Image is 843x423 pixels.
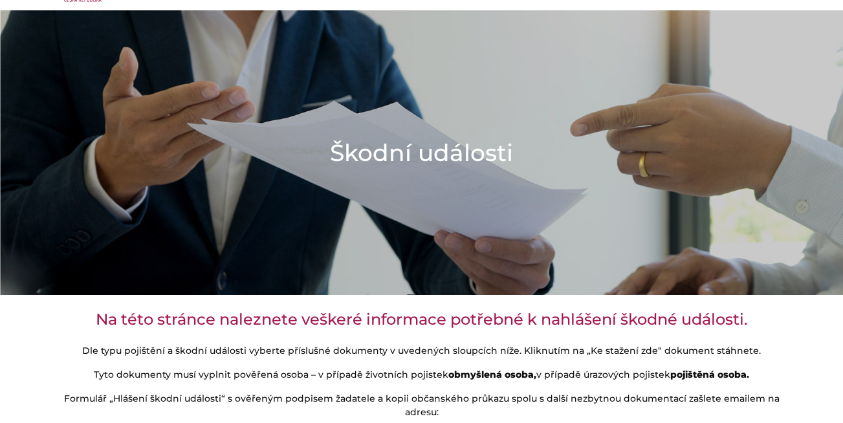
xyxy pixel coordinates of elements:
[63,310,781,329] h3: Na této stránce naleznete veškeré informace potřebné k nahlášení škodné události.
[330,136,513,169] h1: Škodní události
[448,369,536,380] strong: obmyšlená osoba,
[670,369,749,380] strong: pojištěná osoba.
[63,344,781,358] p: Dle typu pojištění a škodní události vyberte příslušné dokumenty v uvedených sloupcích níže. Klik...
[63,392,781,419] p: Formulář „Hlášení škodní události“ s ověřeným podpisem žadatele a kopii občanského průkazu spolu ...
[63,368,781,382] p: Tyto dokumenty musí vyplnit pověřená osoba – v případě životních pojistek v případě úrazových poj...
